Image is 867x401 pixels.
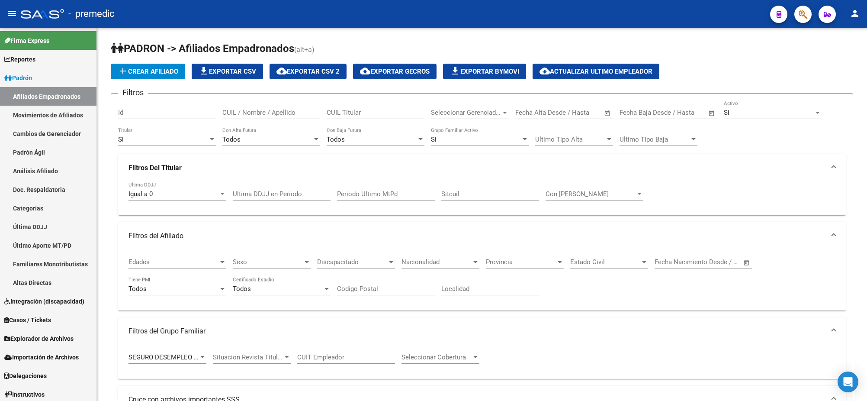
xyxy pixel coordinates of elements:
button: Open calendar [707,108,717,118]
span: Exportar CSV [199,68,256,75]
input: Start date [515,109,543,116]
button: Exportar Bymovi [443,64,526,79]
span: Si [431,136,437,143]
mat-expansion-panel-header: Filtros del Afiliado [118,222,846,250]
span: Situacion Revista Titular [213,353,283,361]
span: Igual a 0 [128,190,153,198]
span: Si [724,109,729,116]
mat-expansion-panel-header: Filtros Del Titular [118,154,846,182]
button: Open calendar [603,108,613,118]
div: Filtros del Grupo Familiar [118,345,846,379]
button: Open calendar [742,258,752,268]
span: Instructivos [4,390,45,399]
button: Exportar CSV 2 [270,64,347,79]
strong: Filtros Del Titular [128,163,182,173]
input: Start date [620,109,648,116]
div: Filtros del Afiliado [118,250,846,310]
mat-icon: menu [7,8,17,19]
mat-icon: cloud_download [360,66,370,76]
span: Nacionalidad [401,258,472,266]
span: Firma Express [4,36,49,45]
span: PADRON -> Afiliados Empadronados [111,42,294,55]
span: Explorador de Archivos [4,334,74,343]
mat-icon: file_download [450,66,460,76]
button: Crear Afiliado [111,64,185,79]
input: End date [551,109,593,116]
span: Seleccionar Gerenciador [431,109,501,116]
span: SEGURO DESEMPLEO (LEY 24.013) [128,353,230,361]
span: Exportar CSV 2 [276,68,340,75]
span: Ultimo Tipo Alta [535,136,605,143]
span: Exportar GECROS [360,68,430,75]
span: Discapacitado [317,258,387,266]
mat-panel-title: Filtros del Grupo Familiar [128,327,825,336]
span: Estado Civil [570,258,640,266]
span: Todos [128,285,147,293]
span: Provincia [486,258,556,266]
span: Actualizar ultimo Empleador [539,68,652,75]
mat-icon: cloud_download [276,66,287,76]
span: Si [118,136,124,143]
span: Con [PERSON_NAME] [546,190,636,198]
span: (alt+a) [294,45,315,54]
span: Delegaciones [4,371,47,381]
span: Todos [233,285,251,293]
span: Integración (discapacidad) [4,297,84,306]
span: Todos [327,136,345,143]
div: Filtros Del Titular [118,182,846,216]
span: Padrón [4,73,32,83]
span: Seleccionar Cobertura [401,353,472,361]
mat-icon: add [118,66,128,76]
span: Ultimo Tipo Baja [620,136,690,143]
span: Sexo [233,258,303,266]
span: Reportes [4,55,35,64]
mat-panel-title: Filtros del Afiliado [128,231,825,241]
span: - premedic [68,4,115,23]
span: Casos / Tickets [4,315,51,325]
button: Exportar GECROS [353,64,437,79]
mat-icon: person [850,8,860,19]
input: End date [655,109,697,116]
div: Open Intercom Messenger [838,372,858,392]
input: Start date [655,258,683,266]
input: End date [690,258,732,266]
span: Todos [222,136,241,143]
span: Crear Afiliado [118,68,178,75]
h3: Filtros [118,87,148,99]
mat-icon: cloud_download [539,66,550,76]
mat-icon: file_download [199,66,209,76]
span: Exportar Bymovi [450,68,519,75]
span: Importación de Archivos [4,352,79,362]
button: Actualizar ultimo Empleador [533,64,659,79]
mat-expansion-panel-header: Filtros del Grupo Familiar [118,317,846,345]
span: Edades [128,258,218,266]
button: Exportar CSV [192,64,263,79]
